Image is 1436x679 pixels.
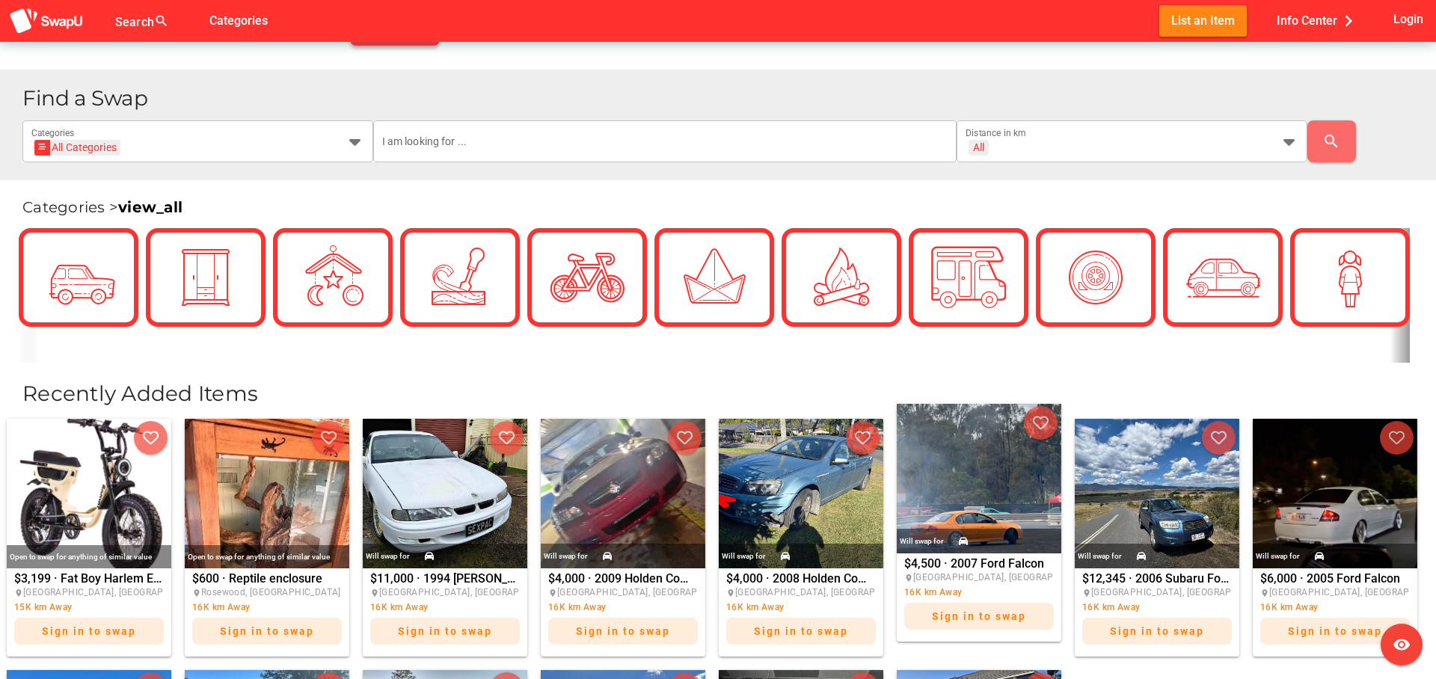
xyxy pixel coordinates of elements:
[1171,10,1235,31] span: List an Item
[1091,587,1277,597] span: [GEOGRAPHIC_DATA], [GEOGRAPHIC_DATA]
[359,419,531,657] a: Will swap for$11,000 · 1994 [PERSON_NAME] Commodore Ute Spac rb30/25 T[GEOGRAPHIC_DATA], [GEOGRAP...
[379,587,565,597] span: [GEOGRAPHIC_DATA], [GEOGRAPHIC_DATA]
[363,419,527,568] img: nicholas.robertson%2Bfacebook%40swapu.com.au%2F765194383043770%2F765194383043770-photo-0.jpg
[897,404,1061,553] img: nicholas.robertson%2Bfacebook%40swapu.com.au%2F1894719814436614%2F1894719814436614-photo-0.jpg
[39,140,117,156] div: All Categories
[366,548,410,565] div: Will swap for
[220,625,314,637] span: Sign in to swap
[7,419,171,568] img: pearcy87%40hotmail.com%2Fa1615c88-084a-416d-8e5c-b8c6830db4b7%2F1756959875Fat%20Boy%20.png
[192,589,201,597] i: place
[14,573,164,652] div: $3,199 · Fat Boy Harlem E-Bike
[1082,589,1091,597] i: place
[22,198,182,216] span: Categories >
[904,587,962,597] span: 16K km Away
[187,12,205,30] i: false
[9,7,84,35] img: aSD8y5uGLpzPJLYTcYcjNu3laj1c05W5KWf0Ds+Za8uybjssssuu+yyyy677LKX2n+PWMSDJ9a87AAAAABJRU5ErkJggg==
[544,548,588,565] div: Will swap for
[1082,573,1232,652] div: $12,345 · 2006 Subaru Forester
[541,419,705,568] img: nicholas.robertson%2Bfacebook%40swapu.com.au%2F760885963776443%2F760885963776443-photo-0.jpg
[1337,10,1360,32] i: chevron_right
[7,545,171,568] div: Open to swap for anything of similar value
[370,589,379,597] i: place
[537,419,709,657] a: Will swap for$4,000 · 2009 Holden Commodore[GEOGRAPHIC_DATA], [GEOGRAPHIC_DATA]16K km AwaySign in...
[14,589,23,597] i: place
[904,558,1054,637] div: $4,500 · 2007 Ford Falcon
[913,572,1099,583] span: [GEOGRAPHIC_DATA], [GEOGRAPHIC_DATA]
[42,625,136,637] span: Sign in to swap
[754,625,848,637] span: Sign in to swap
[726,589,735,597] i: place
[1078,548,1122,565] div: Will swap for
[900,533,944,550] div: Will swap for
[1260,589,1269,597] i: place
[1110,625,1204,637] span: Sign in to swap
[1249,419,1421,657] a: Will swap for$6,000 · 2005 Ford Falcon[GEOGRAPHIC_DATA], [GEOGRAPHIC_DATA]16K km AwaySign in to swap
[22,381,258,406] span: Recently Added Items
[14,602,72,612] span: 15K km Away
[118,198,182,216] a: view_all
[1277,8,1360,33] span: Info Center
[726,573,876,652] div: $4,000 · 2008 Holden Commodore
[1322,132,1340,150] i: search
[715,419,887,657] a: Will swap for$4,000 · 2008 Holden Commodore[GEOGRAPHIC_DATA], [GEOGRAPHIC_DATA]16K km AwaySign in...
[209,8,268,33] span: Categories
[192,573,342,652] div: $600 · Reptile enclosure
[904,574,913,583] i: place
[197,5,280,36] button: Categories
[1071,419,1243,657] a: Will swap for$12,345 · 2006 Subaru Forester[GEOGRAPHIC_DATA], [GEOGRAPHIC_DATA]16K km AwaySign in...
[735,587,921,597] span: [GEOGRAPHIC_DATA], [GEOGRAPHIC_DATA]
[557,587,743,597] span: [GEOGRAPHIC_DATA], [GEOGRAPHIC_DATA]
[1253,419,1417,568] img: nicholas.robertson%2Bfacebook%40swapu.com.au%2F1712429126137965%2F1712429126137965-photo-0.jpg
[1393,9,1423,29] span: Login
[23,587,209,597] span: [GEOGRAPHIC_DATA], [GEOGRAPHIC_DATA]
[398,625,492,637] span: Sign in to swap
[1075,419,1239,568] img: nicholas.robertson%2Bfacebook%40swapu.com.au%2F1842299413310847%2F1842299413310847-photo-0.jpg
[1393,636,1411,654] i: visibility
[185,545,349,568] div: Open to swap for anything of similar value
[185,419,349,568] img: jordyn.mcalister%40hotmail.com%2Fc8f8728e-1648-4484-ab04-db1adf4f213e%2F1756951720Screenshot_2025...
[192,602,250,612] span: 16K km Away
[893,419,1065,657] a: Will swap for$4,500 · 2007 Ford Falcon[GEOGRAPHIC_DATA], [GEOGRAPHIC_DATA]16K km AwaySign in to swap
[1390,5,1427,33] button: Login
[576,625,670,637] span: Sign in to swap
[1288,625,1382,637] span: Sign in to swap
[973,141,984,154] div: All
[201,587,341,597] span: Rosewood, [GEOGRAPHIC_DATA]
[1082,602,1140,612] span: 16K km Away
[382,120,948,162] input: I am looking for ...
[370,602,428,612] span: 16K km Away
[197,13,280,27] a: Categories
[932,610,1026,622] span: Sign in to swap
[1256,548,1300,565] div: Will swap for
[548,589,557,597] i: place
[722,548,766,565] div: Will swap for
[548,573,698,652] div: $4,000 · 2009 Holden Commodore
[726,602,784,612] span: 16K km Away
[370,573,520,652] div: $11,000 · 1994 [PERSON_NAME] Commodore Ute Spac rb30/25 T
[1260,602,1318,612] span: 16K km Away
[1159,5,1247,36] button: List an Item
[22,87,1424,109] h1: Find a Swap
[181,419,353,657] a: Open to swap for anything of similar value$600 · Reptile enclosureRosewood, [GEOGRAPHIC_DATA]16K ...
[3,419,175,657] a: Open to swap for anything of similar value$3,199 · Fat Boy Harlem E-Bike[GEOGRAPHIC_DATA], [GEOGR...
[1260,573,1410,652] div: $6,000 · 2005 Ford Falcon
[548,602,606,612] span: 16K km Away
[719,419,883,568] img: nicholas.robertson%2Bfacebook%40swapu.com.au%2F718485001101940%2F718485001101940-photo-0.jpg
[1265,5,1372,36] button: Info Center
